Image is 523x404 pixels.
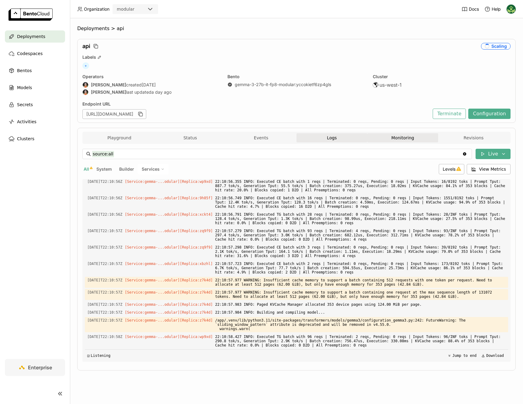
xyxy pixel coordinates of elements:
span: /app/.venv/lib/python3.11/site-packages/transformers/models/gemma3/configuration_gemma3.py:242: F... [215,317,506,332]
span: [Replica:z7k4d] [180,310,213,315]
span: Logs [327,135,337,141]
span: Organization [84,6,109,12]
span: 22:10:57.279 INFO: Executed TG batch with 93 reqs | Terminated: 4 reqs, Pending: 0 reqs | Input T... [215,228,506,243]
span: api [82,43,90,50]
button: All [82,165,90,173]
span: 22:10:56.791 INFO: Executed TG batch with 28 reqs | Terminated: 0 reqs, Pending: 0 reqs | Input T... [215,211,506,226]
span: Services [142,166,160,172]
button: Monitoring [367,133,438,142]
strong: [PERSON_NAME] [91,89,126,95]
span: [Service:gemma-...odular] [125,212,180,217]
div: Deployments [77,26,109,32]
span: [Service:gemma-...odular] [125,262,180,266]
span: 2025-09-17T22:10:56.792Z [87,211,123,218]
span: Activities [17,118,36,125]
div: Labels [82,54,511,60]
button: View Metrics [467,164,511,174]
span: 22:10:57.983 INFO: Paged KVCache Manager allocated 353 device pages using 124.00 MiB per page. [215,301,506,308]
a: Models [5,82,65,94]
span: Levels [443,166,455,172]
span: + [82,62,89,69]
a: Clusters [5,133,65,145]
span: [Service:gemma-...odular] [125,278,180,282]
div: [URL][DOMAIN_NAME] [82,109,146,119]
span: Help [492,6,501,12]
span: System [96,166,112,172]
span: Secrets [17,101,33,108]
div: Scaling [481,43,511,50]
span: us-west-1 [379,82,402,88]
span: [Service:gemma-...odular] [125,179,180,184]
span: [Replica:z7k4d] [180,278,213,282]
input: Search [92,149,462,159]
img: Sean Sheng [83,89,88,95]
span: 2025-09-17T22:10:57.723Z [87,260,123,267]
span: [Replica:xckt4] [180,212,213,217]
span: 22:10:57.984 INFO: Building and compiling model... [215,309,506,316]
nav: Breadcrumbs navigation [77,26,516,32]
span: Builder [119,166,134,172]
span: ◲ [87,353,89,358]
input: Selected modular. [135,6,136,12]
div: modular [117,6,134,12]
span: 2025-09-17T22:10:57.978Z [87,277,123,284]
span: 2025-09-17T22:10:57.299Z [87,244,123,251]
button: System [95,165,113,173]
a: Docs [462,6,479,12]
span: 22:10:57.977 WARNING: Insufficient cache memory to support a batch containing one request at the ... [215,289,506,300]
img: Sean Sheng [83,82,88,88]
div: created [82,82,220,88]
a: Activities [5,116,65,128]
a: Bentos [5,64,65,77]
button: Revisions [438,133,509,142]
span: [Service:gemma-...odular] [125,302,180,307]
span: Codespaces [17,50,43,57]
span: 22:10:57.723 INFO: Executed CE batch with 2 reqs | Terminated: 0 reqs, Pending: 0 reqs | Input To... [215,260,506,276]
span: 2025-09-17T22:10:57.996Z [87,317,123,324]
button: Live [476,149,511,159]
span: a day ago [151,89,171,95]
div: Operators [82,74,220,79]
span: 22:10:57.298 INFO: Executed CE batch with 3 reqs | Terminated: 0 reqs, Pending: 0 reqs | Input To... [215,244,506,259]
span: View Metrics [479,166,506,172]
svg: Clear value [462,151,467,156]
span: 22:10:56.749 INFO: Executed CE batch with 16 reqs | Terminated: 0 reqs, Pending: 0 reqs | Input T... [215,195,506,210]
span: 2025-09-17T22:10:57.983Z [87,301,123,308]
div: Levels [439,164,464,174]
a: Deployments [5,30,65,43]
i: loading [484,44,490,49]
span: 22:10:57.977 WARNING: Insufficient cache memory to support a batch containing 512 requests with o... [215,277,506,288]
span: Enterprise [28,364,52,371]
span: [Replica:wp9xd] [180,335,213,339]
span: api [117,26,124,32]
a: Codespaces [5,47,65,60]
button: Configuration [468,109,511,119]
span: 22:10:56.355 INFO: Executed CE batch with 1 reqs | Terminated: 0 reqs, Pending: 0 reqs | Input To... [215,178,506,193]
span: [Replica:zq9f9] [180,245,213,249]
div: Services [138,164,168,174]
span: [Replica:9h85f] [180,196,213,200]
a: Secrets [5,99,65,111]
span: [Service:gemma-...odular] [125,290,180,294]
button: Events [226,133,296,142]
span: 2025-09-17T22:10:58.428Z [87,333,123,340]
span: [Replica:xbzhl] [180,262,213,266]
span: [Replica:wp9xd] [180,179,213,184]
span: [DATE] [142,82,156,88]
div: Help [484,6,501,12]
span: [Service:gemma-...odular] [125,245,180,249]
div: Cluster [373,74,511,79]
div: last updated [82,89,220,95]
span: Deployments [17,33,45,40]
span: Docs [469,6,479,12]
button: Download [480,352,506,359]
div: Listening [87,353,110,358]
span: 2025-09-17T22:10:56.355Z [87,178,123,185]
span: [Service:gemma-...odular] [125,229,180,233]
div: Bento [227,74,365,79]
span: [Replica:z7k4d] [180,290,213,294]
button: Playground [84,133,155,142]
span: All [84,166,89,172]
span: 2025-09-17T22:10:57.984Z [87,309,123,316]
